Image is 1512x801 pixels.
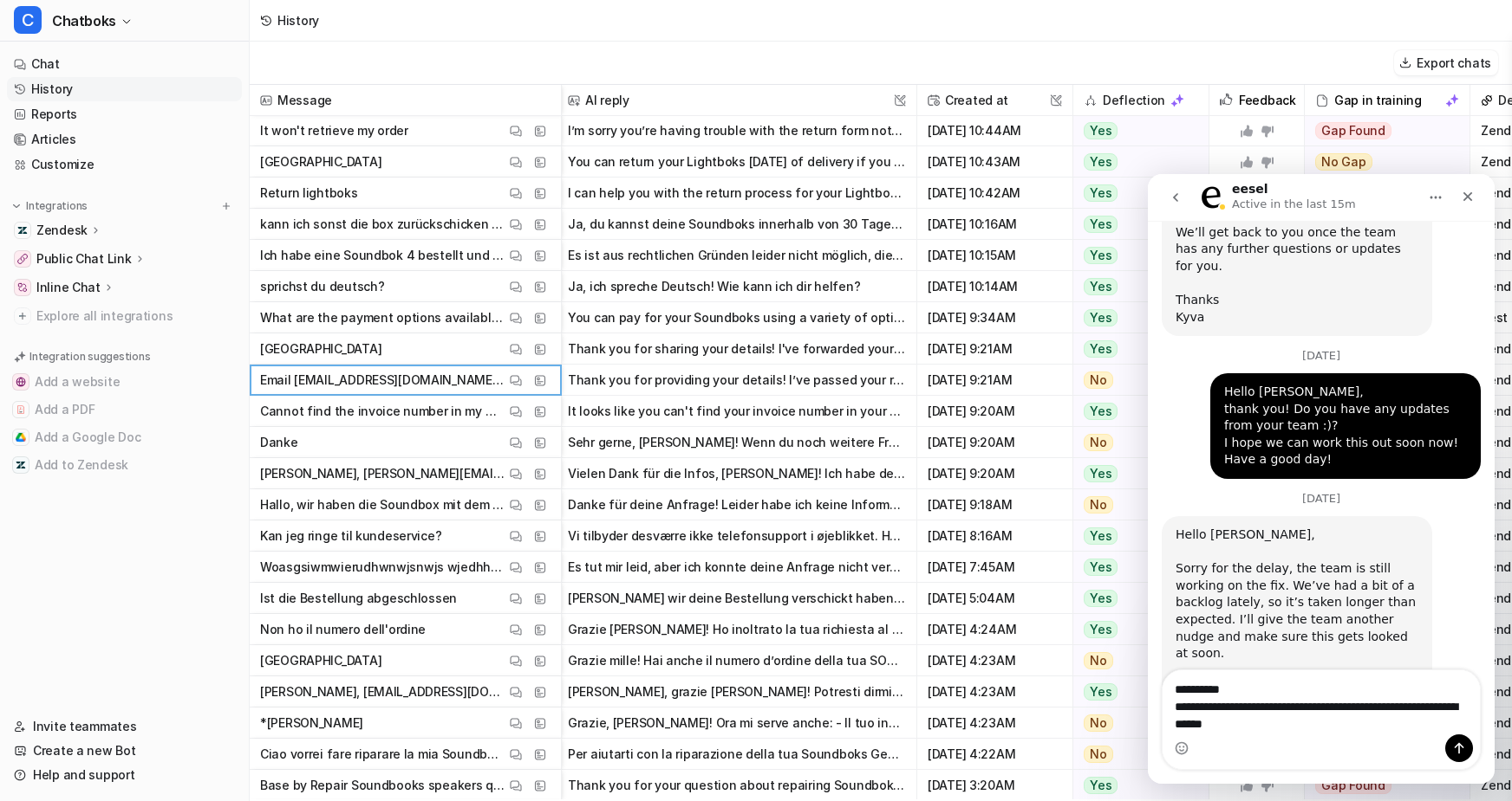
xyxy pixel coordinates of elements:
p: Integrations [26,199,88,213]
button: Yes [1073,240,1197,271]
button: Ja, ich spreche Deutsch! Wie kann ich dir helfen? [568,271,906,302]
p: *[PERSON_NAME] [260,707,363,739]
p: Integration suggestions [29,349,150,365]
button: You can pay for your Soundboks using a variety of options: - Credit & Debit Cards: Visa, MasterCa... [568,302,906,333]
span: Explore all integrations [36,302,235,330]
a: Create a new Bot [7,739,242,763]
p: Danke [260,427,298,458]
span: Yes [1084,777,1118,794]
img: Add a website [16,377,26,387]
button: Integrations [7,197,93,215]
button: Yes [1073,676,1197,707]
span: Yes [1084,153,1118,171]
span: [DATE] 3:20AM [924,770,1066,801]
p: Woasgsiwmwierudhwnwjsnwjs wjedhhwnwjeeen edndnnsnewnnenenennwnsnsejfhhheenwwnnwnnwwjehhwwnnhwnene... [260,552,505,583]
p: Ciao vorrei fare riparare la mia Soundboks3 [260,739,505,770]
p: [PERSON_NAME], [PERSON_NAME][EMAIL_ADDRESS][PERSON_NAME][DOMAIN_NAME], [GEOGRAPHIC_DATA] [260,458,505,489]
span: Gap Found [1315,122,1391,139]
button: Per aiutarti con la riparazione della tua Soundboks Gen. 3, ho bisogno di alcune informazioni: - ... [568,739,906,770]
button: It looks like you can't find your invoice number in your email. Usually, the invoice is sent afte... [568,396,906,427]
button: Yes [1073,146,1197,178]
button: No [1073,707,1197,739]
span: [DATE] 10:42AM [924,178,1066,209]
span: Yes [1084,590,1118,607]
p: kann ich sonst die box zurückschicken und eine neue kaufen? [260,209,505,240]
button: Ja, du kannst deine Soundboks innerhalb von 30 Tagen nach Lieferung ganz unkompliziert zurückgebe... [568,209,906,240]
img: Inline Chat [17,282,28,293]
span: [DATE] 8:16AM [924,520,1066,552]
button: Es tut mir leid, aber ich konnte deine Anfrage nicht verstehen. Könntest du sie bitte noch einmal... [568,552,906,583]
p: Non ho il numero dell'ordine [260,614,426,645]
button: Yes [1073,178,1197,209]
span: [DATE] 9:21AM [924,365,1066,396]
div: Gap in training [1312,85,1463,116]
span: Yes [1084,278,1118,295]
span: Yes [1084,403,1118,420]
img: expand menu [10,200,23,212]
span: [DATE] 4:23AM [924,645,1066,676]
span: Yes [1084,216,1118,233]
span: No Gap [1315,153,1372,171]
span: [DATE] 10:43AM [924,146,1066,178]
a: Reports [7,102,242,126]
button: Yes [1073,302,1197,333]
button: Add to ZendeskAdd to Zendesk [7,451,242,479]
iframe: Intercom live chat [1148,174,1495,784]
p: Ich habe eine Soundbok 4 bestellt und diese auch bezahlt. Sendung ist auch angekommen. Mir ist nu... [260,240,505,271]
button: Yes [1073,271,1197,302]
button: Yes [1073,770,1197,801]
a: Explore all integrations [7,304,242,328]
span: Gap Found [1315,777,1391,794]
textarea: Message… [15,496,332,560]
img: explore all integrations [14,307,31,325]
h2: Feedback [1239,85,1296,116]
span: No [1084,746,1113,763]
button: Yes [1073,396,1197,427]
span: AI reply [564,85,909,116]
span: Yes [1084,340,1118,358]
a: Chat [7,52,242,76]
span: [DATE] 9:34AM [924,302,1066,333]
span: No [1084,434,1113,451]
span: Yes [1084,247,1118,264]
span: [DATE] 4:23AM [924,676,1066,707]
p: [GEOGRAPHIC_DATA] [260,645,381,676]
button: Sehr gerne, [PERSON_NAME]! Wenn du noch weitere Fragen hast, [PERSON_NAME] dich jederzeit. Hab ei... [568,427,906,458]
button: No [1073,645,1197,676]
button: Grazie [PERSON_NAME]! Ho inoltrato la tua richiesta al nostro team. Un nostro agente ti contatter... [568,614,906,645]
button: [PERSON_NAME], grazie [PERSON_NAME]! Potresti dirmi anche [PERSON_NAME] paese ci scrivi? Se hai i... [568,676,906,707]
p: Base by Repair Soundbooks speakers question [260,770,505,801]
span: [DATE] 4:24AM [924,614,1066,645]
span: No [1084,371,1113,389]
a: Help and support [7,763,242,787]
a: Invite teammates [7,714,242,739]
button: I can help you with the return process for your Lightboks! To get started, could you please let m... [568,178,906,209]
p: Return lightboks [260,178,358,209]
button: Emoji picker [27,567,41,581]
span: [DATE] 7:45AM [924,552,1066,583]
button: Yes [1073,583,1197,614]
span: [DATE] 10:44AM [924,115,1066,146]
span: Yes [1084,683,1118,701]
button: Send a message… [297,560,325,588]
span: Message [257,85,554,116]
button: Danke für deine Anfrage! Leider habe ich keine Information darüber, dass das Jägermeister-Gitter ... [568,489,906,520]
button: Yes [1073,209,1197,240]
span: [DATE] 9:20AM [924,458,1066,489]
button: Yes [1073,458,1197,489]
p: Ist die Bestellung abgeschlossen [260,583,457,614]
button: Yes [1073,333,1197,365]
img: Add a Google Doc [16,432,26,442]
button: Yes [1073,552,1197,583]
button: Add a Google DocAdd a Google Doc [7,423,242,451]
p: Kan jeg ringe til kundeservice? [260,520,441,552]
p: Zendesk [36,222,88,239]
span: No [1084,714,1113,732]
